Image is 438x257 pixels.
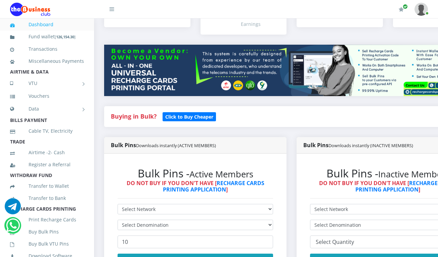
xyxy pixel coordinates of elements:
[403,4,408,9] span: Renew/Upgrade Subscription
[10,88,84,104] a: Vouchers
[118,167,273,180] h2: Bulk Pins -
[10,100,84,117] a: Data
[111,141,216,149] strong: Bulk Pins
[241,20,280,28] div: Earnings
[118,235,273,248] input: Enter Quantity
[399,7,404,12] i: Renew/Upgrade Subscription
[10,212,84,227] a: Print Recharge Cards
[10,157,84,172] a: Register a Referral
[10,17,84,32] a: Dashboard
[10,29,84,45] a: Fund wallet[126,154.30]
[10,190,84,206] a: Transfer to Bank
[6,222,20,233] a: Chat for support
[10,3,50,16] img: Logo
[55,34,76,39] small: [ ]
[10,145,84,160] a: Airtime -2- Cash
[5,203,21,214] a: Chat for support
[163,179,264,193] a: RECHARGE CARDS PRINTING APPLICATION
[111,112,157,120] strong: Buying in Bulk?
[328,142,413,148] small: Downloads instantly (INACTIVE MEMBERS)
[189,168,253,180] small: Active Members
[163,112,216,120] a: Click to Buy Cheaper
[10,178,84,194] a: Transfer to Wallet
[10,123,84,139] a: Cable TV, Electricity
[10,75,84,92] a: VTU
[10,236,84,252] a: Buy Bulk VTU Pins
[10,53,84,69] a: Miscellaneous Payments
[10,224,84,240] a: Buy Bulk Pins
[136,142,216,148] small: Downloads instantly (ACTIVE MEMBERS)
[56,34,74,39] b: 126,154.30
[127,179,264,193] strong: DO NOT BUY IF YOU DON'T HAVE [ ]
[414,3,428,16] img: User
[10,41,84,57] a: Transactions
[165,114,213,120] b: Click to Buy Cheaper
[303,141,413,149] strong: Bulk Pins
